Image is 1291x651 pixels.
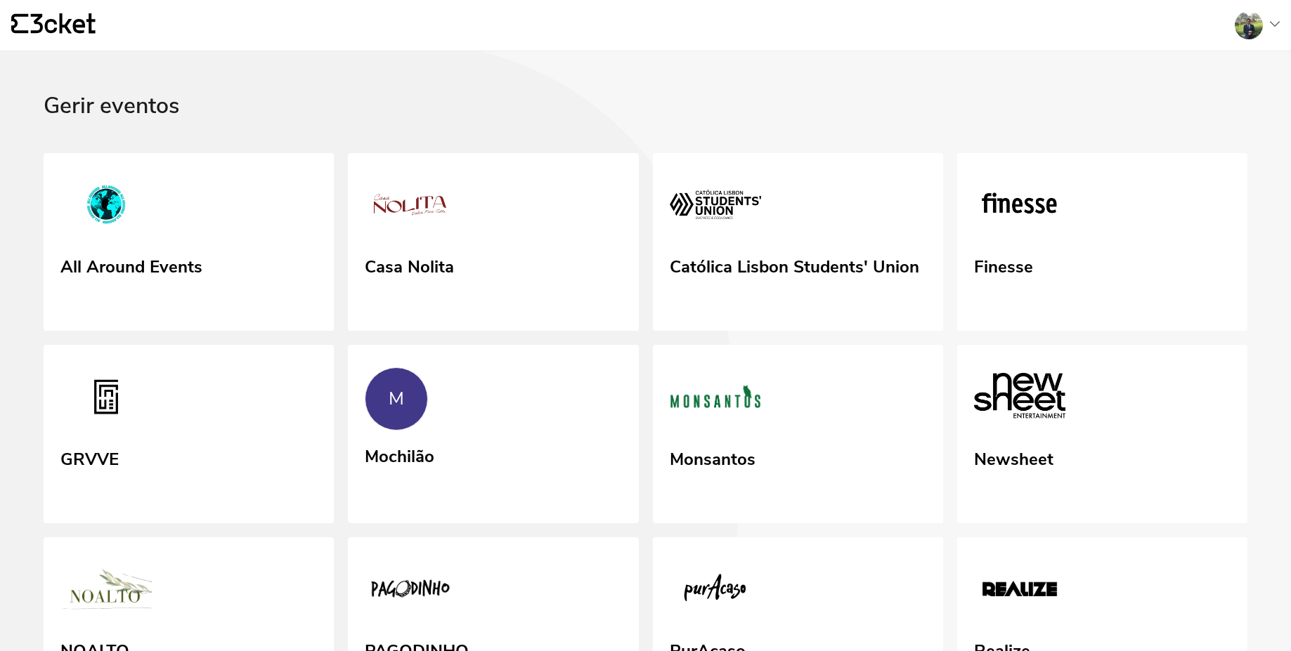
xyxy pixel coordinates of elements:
div: Casa Nolita [365,252,454,277]
div: M [389,388,404,409]
a: M Mochilão [348,345,638,520]
a: All Around Events All Around Events [44,153,334,331]
img: All Around Events [60,176,152,239]
img: Casa Nolita [365,176,456,239]
a: Newsheet Newsheet [957,345,1247,523]
a: Católica Lisbon Students' Union Católica Lisbon Students' Union [653,153,943,331]
div: All Around Events [60,252,202,277]
a: GRVVE GRVVE [44,345,334,523]
img: Monsantos [670,367,761,430]
img: Newsheet [974,367,1065,430]
g: {' '} [11,14,28,34]
div: Newsheet [974,445,1053,470]
img: PurAcaso [670,560,761,623]
img: NOALTO [60,560,152,623]
div: Finesse [974,252,1033,277]
a: {' '} [11,13,96,37]
a: Monsantos Monsantos [653,345,943,523]
img: Católica Lisbon Students' Union [670,176,761,239]
div: Católica Lisbon Students' Union [670,252,919,277]
div: Monsantos [670,445,755,470]
a: Casa Nolita Casa Nolita [348,153,638,331]
img: PAGODINHO [365,560,456,623]
div: Gerir eventos [44,93,1247,153]
img: Finesse [974,176,1065,239]
a: Finesse Finesse [957,153,1247,331]
div: Mochilão [365,442,434,467]
img: Realize [974,560,1065,623]
div: GRVVE [60,445,119,470]
img: GRVVE [60,367,152,430]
